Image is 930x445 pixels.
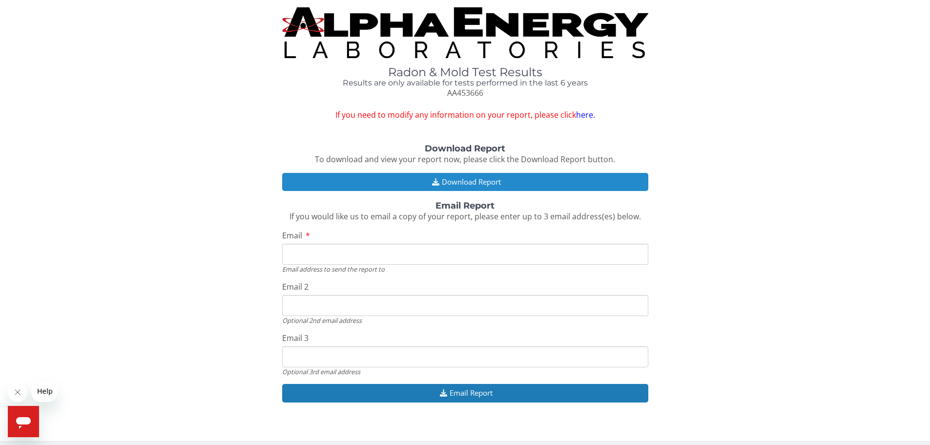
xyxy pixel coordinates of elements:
strong: Download Report [425,143,505,154]
span: Email [282,230,302,241]
h1: Radon & Mold Test Results [282,66,648,79]
div: Optional 2nd email address [282,316,648,325]
button: Email Report [282,384,648,402]
span: AA453666 [447,87,483,98]
span: To download and view your report now, please click the Download Report button. [315,154,615,165]
div: Email address to send the report to [282,265,648,274]
img: TightCrop.jpg [282,7,648,58]
span: If you need to modify any information on your report, please click [282,109,648,121]
strong: Email Report [435,200,495,211]
h4: Results are only available for tests performed in the last 6 years [282,79,648,87]
button: Download Report [282,173,648,191]
a: here. [576,109,595,120]
span: Email 2 [282,281,309,292]
span: Email 3 [282,333,309,343]
iframe: Message from company [31,381,57,402]
iframe: Button to launch messaging window [8,406,39,437]
iframe: Close message [8,382,27,402]
div: Optional 3rd email address [282,367,648,376]
span: If you would like us to email a copy of your report, please enter up to 3 email address(es) below. [289,211,641,222]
